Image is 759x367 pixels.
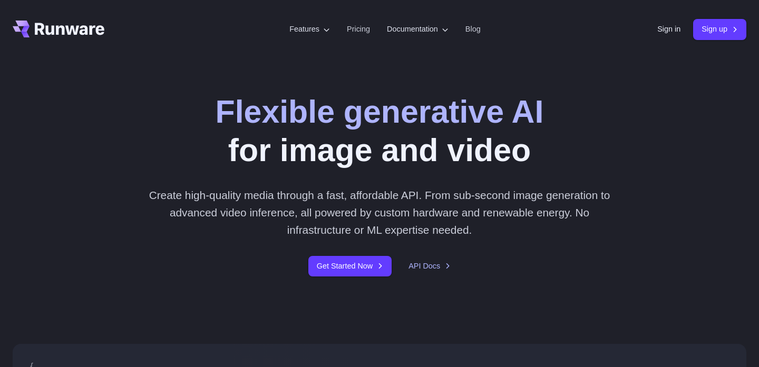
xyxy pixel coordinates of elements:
strong: Flexible generative AI [216,94,544,130]
a: Go to / [13,21,104,37]
label: Features [289,23,330,35]
h1: for image and video [216,93,544,170]
a: Blog [465,23,481,35]
a: Pricing [347,23,370,35]
a: Sign in [657,23,680,35]
a: Sign up [693,19,746,39]
p: Create high-quality media through a fast, affordable API. From sub-second image generation to adv... [145,186,615,239]
label: Documentation [387,23,449,35]
a: API Docs [408,260,451,272]
a: Get Started Now [308,256,392,276]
